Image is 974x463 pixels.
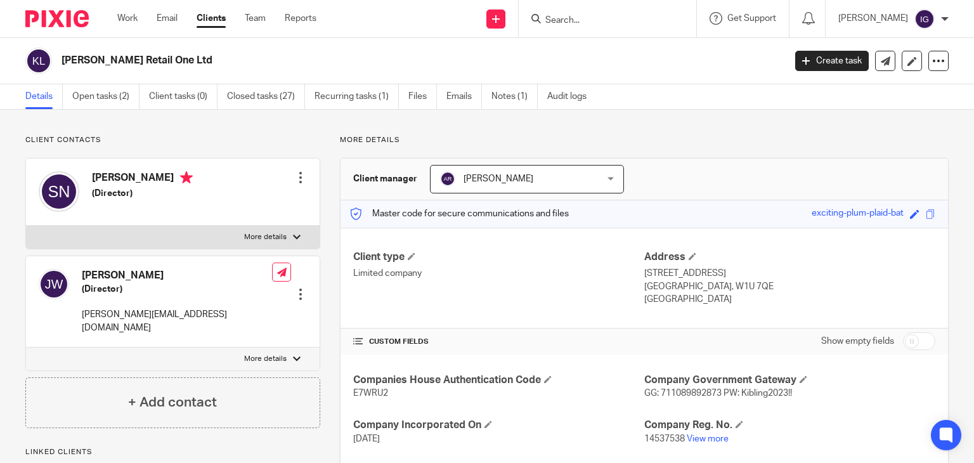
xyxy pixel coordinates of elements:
[245,12,266,25] a: Team
[353,337,644,347] h4: CUSTOM FIELDS
[25,84,63,109] a: Details
[914,9,935,29] img: svg%3E
[687,434,729,443] a: View more
[39,269,69,299] img: svg%3E
[82,308,272,334] p: [PERSON_NAME][EMAIL_ADDRESS][DOMAIN_NAME]
[353,251,644,264] h4: Client type
[353,389,388,398] span: E7WRU2
[353,173,417,185] h3: Client manager
[812,207,904,221] div: exciting-plum-plaid-bat
[227,84,305,109] a: Closed tasks (27)
[149,84,218,109] a: Client tasks (0)
[353,374,644,387] h4: Companies House Authentication Code
[197,12,226,25] a: Clients
[25,48,52,74] img: svg%3E
[82,269,272,282] h4: [PERSON_NAME]
[644,434,685,443] span: 14537538
[244,232,287,242] p: More details
[353,419,644,432] h4: Company Incorporated On
[644,251,935,264] h4: Address
[547,84,596,109] a: Audit logs
[25,10,89,27] img: Pixie
[353,434,380,443] span: [DATE]
[544,15,658,27] input: Search
[440,171,455,186] img: svg%3E
[491,84,538,109] a: Notes (1)
[727,14,776,23] span: Get Support
[117,12,138,25] a: Work
[446,84,482,109] a: Emails
[39,171,79,212] img: svg%3E
[408,84,437,109] a: Files
[25,135,320,145] p: Client contacts
[821,335,894,348] label: Show empty fields
[350,207,569,220] p: Master code for secure communications and files
[92,187,193,200] h5: (Director)
[644,389,792,398] span: GG: 711089892873 PW: Kibling2023!!
[644,293,935,306] p: [GEOGRAPHIC_DATA]
[72,84,140,109] a: Open tasks (2)
[244,354,287,364] p: More details
[644,374,935,387] h4: Company Government Gateway
[353,267,644,280] p: Limited company
[838,12,908,25] p: [PERSON_NAME]
[644,280,935,293] p: [GEOGRAPHIC_DATA], W1U 7QE
[464,174,533,183] span: [PERSON_NAME]
[644,419,935,432] h4: Company Reg. No.
[157,12,178,25] a: Email
[315,84,399,109] a: Recurring tasks (1)
[340,135,949,145] p: More details
[285,12,316,25] a: Reports
[128,393,217,412] h4: + Add contact
[92,171,193,187] h4: [PERSON_NAME]
[62,54,633,67] h2: [PERSON_NAME] Retail One Ltd
[180,171,193,184] i: Primary
[25,447,320,457] p: Linked clients
[82,283,272,296] h5: (Director)
[644,267,935,280] p: [STREET_ADDRESS]
[795,51,869,71] a: Create task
